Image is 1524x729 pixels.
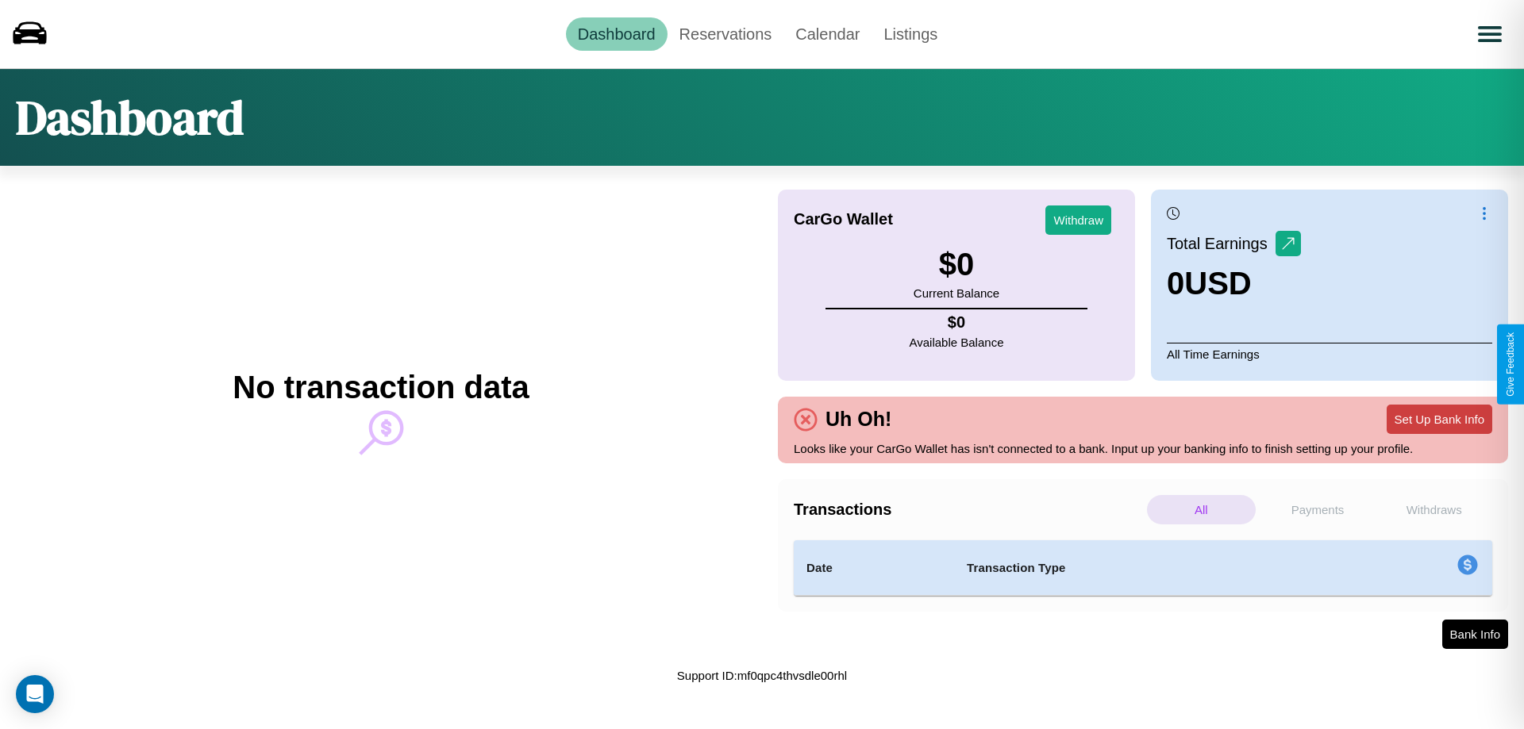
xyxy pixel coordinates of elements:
[1167,229,1276,258] p: Total Earnings
[16,85,244,150] h1: Dashboard
[233,370,529,405] h2: No transaction data
[1442,620,1508,649] button: Bank Info
[818,408,899,431] h4: Uh Oh!
[1380,495,1488,524] p: Withdraws
[910,313,1004,332] h4: $ 0
[806,558,941,577] h4: Date
[677,665,847,686] p: Support ID: mf0qpc4thvsdle00rhl
[872,17,949,51] a: Listings
[967,558,1327,577] h4: Transaction Type
[668,17,784,51] a: Reservations
[914,247,999,282] h3: $ 0
[794,540,1492,596] table: simple table
[794,501,1143,519] h4: Transactions
[1505,332,1516,397] div: Give Feedback
[1147,495,1256,524] p: All
[1167,266,1301,301] h3: 0 USD
[1045,205,1111,235] button: Withdraw
[566,17,668,51] a: Dashboard
[16,675,54,713] div: Open Intercom Messenger
[794,210,893,228] h4: CarGo Wallet
[783,17,872,51] a: Calendar
[914,282,999,304] p: Current Balance
[1468,12,1512,56] button: Open menu
[910,332,1004,353] p: Available Balance
[1167,343,1492,365] p: All Time Earnings
[1264,495,1372,524] p: Payments
[794,438,1492,459] p: Looks like your CarGo Wallet has isn't connected to a bank. Input up your banking info to finish ...
[1387,405,1492,434] button: Set Up Bank Info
